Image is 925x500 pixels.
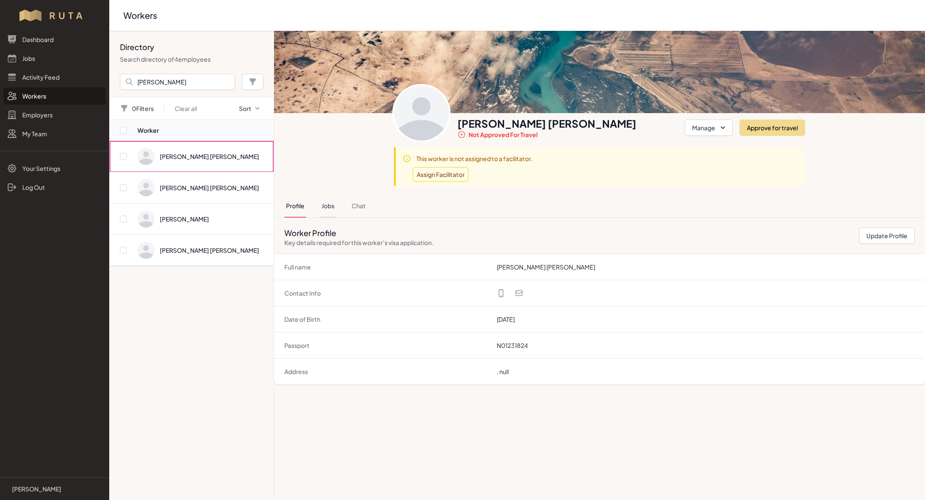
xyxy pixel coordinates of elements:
h1: [PERSON_NAME] [PERSON_NAME] [457,117,674,130]
img: Workflow [18,9,91,22]
a: Activity Feed [3,69,106,86]
button: Assign Facilitator [413,167,468,182]
dt: Passport [284,341,490,350]
dd: , null [497,367,915,376]
button: Jobs [320,195,336,218]
a: Workers [3,87,106,105]
dd: N01231824 [497,341,915,350]
dd: Not approved for travel [457,130,664,139]
a: Your Settings [3,160,106,177]
p: Search directory of 4 employees [120,55,263,63]
a: [PERSON_NAME] [PERSON_NAME] [160,246,269,254]
button: Update Profile [859,228,915,244]
dt: Full name [284,263,490,271]
button: Profile [284,195,306,218]
a: Jobs [3,50,106,67]
a: [PERSON_NAME] [PERSON_NAME] [160,183,269,192]
dt: Address [284,367,490,376]
h2: Workers [123,9,924,21]
a: [PERSON_NAME] [7,485,102,493]
p: [PERSON_NAME] [12,485,61,493]
dt: Contact Info [284,289,490,297]
button: Clear all [175,104,197,113]
a: Log Out [3,179,106,196]
button: Chat [350,195,367,218]
input: Search [120,74,235,90]
button: 0Filters [120,104,154,113]
dd: [PERSON_NAME] [PERSON_NAME] [497,263,915,271]
a: Employers [3,106,106,123]
th: Worker [137,120,274,141]
h3: This worker is not assigned to a facilitator. [416,154,532,163]
button: Approve for travel [740,120,805,136]
p: Key details required for this worker's visa application. [284,238,433,247]
dd: [DATE] [497,315,915,323]
a: Dashboard [3,31,106,48]
a: [PERSON_NAME] [PERSON_NAME] [160,152,269,161]
a: My Team [3,125,106,142]
dt: Date of Birth [284,315,490,323]
a: [PERSON_NAME] [160,215,269,223]
h2: Directory [120,41,263,53]
button: Manage [685,120,733,136]
button: Sort [239,104,260,113]
nav: Directory [110,120,274,500]
h2: Worker Profile [284,228,433,247]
